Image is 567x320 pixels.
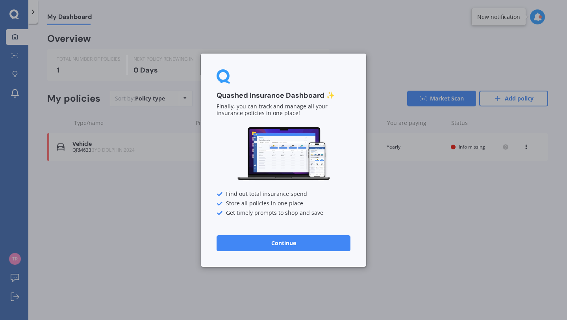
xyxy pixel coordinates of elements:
h3: Quashed Insurance Dashboard ✨ [217,91,350,100]
button: Continue [217,235,350,251]
div: Get timely prompts to shop and save [217,210,350,216]
img: Dashboard [236,126,331,182]
div: Find out total insurance spend [217,191,350,197]
p: Finally, you can track and manage all your insurance policies in one place! [217,103,350,117]
div: Store all policies in one place [217,200,350,207]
